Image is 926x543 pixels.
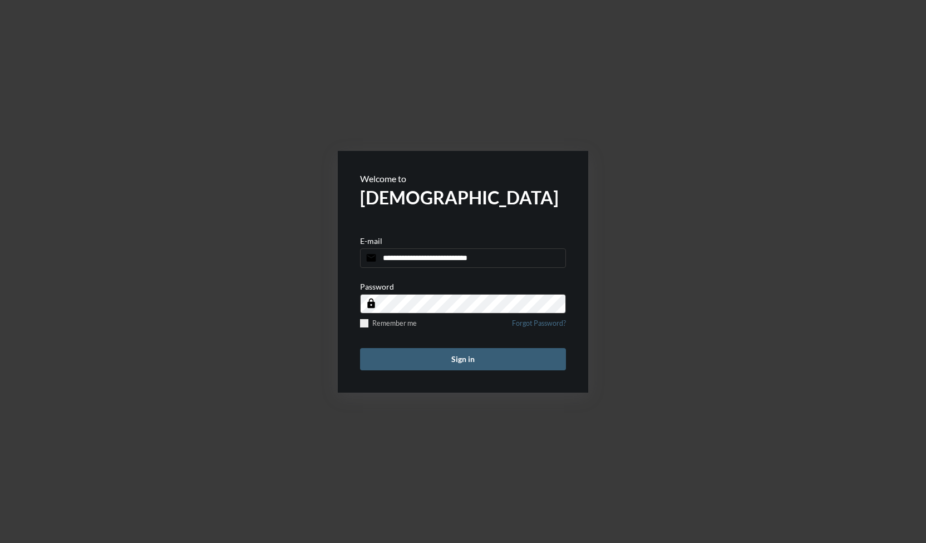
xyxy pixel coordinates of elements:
[360,187,566,208] h2: [DEMOGRAPHIC_DATA]
[360,236,382,246] p: E-mail
[512,319,566,334] a: Forgot Password?
[360,173,566,184] p: Welcome to
[360,319,417,327] label: Remember me
[360,348,566,370] button: Sign in
[360,282,394,291] p: Password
